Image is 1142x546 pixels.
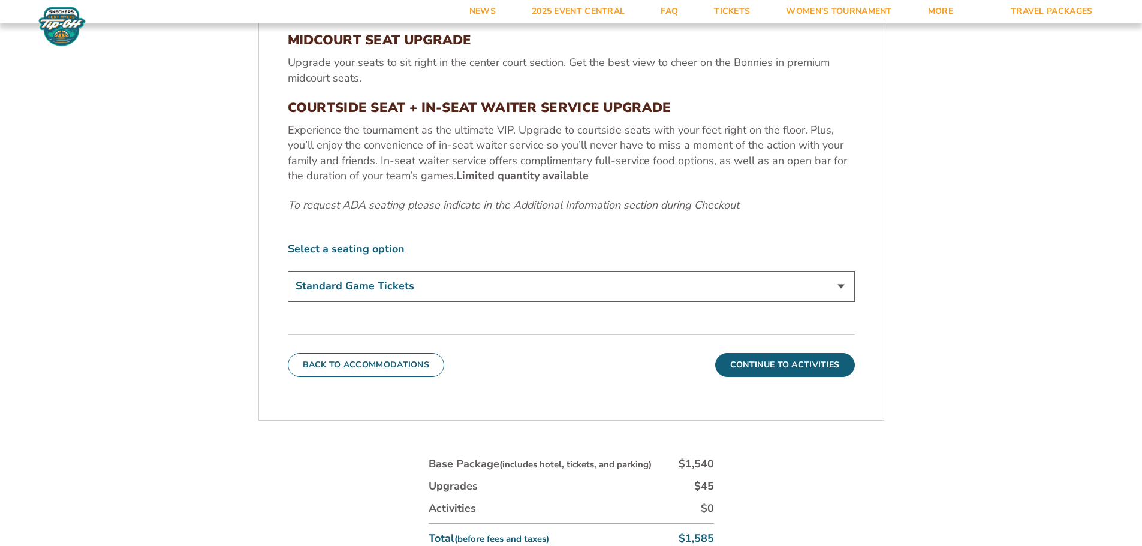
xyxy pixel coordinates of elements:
[288,353,445,377] button: Back To Accommodations
[454,533,549,545] small: (before fees and taxes)
[429,457,652,472] div: Base Package
[288,55,855,85] p: Upgrade your seats to sit right in the center court section. Get the best view to cheer on the Bo...
[429,479,478,494] div: Upgrades
[36,6,88,47] img: Fort Myers Tip-Off
[701,501,714,516] div: $0
[679,457,714,472] div: $1,540
[694,479,714,494] div: $45
[288,123,855,183] p: Experience the tournament as the ultimate VIP. Upgrade to courtside seats with your feet right on...
[288,100,855,116] h3: COURTSIDE SEAT + IN-SEAT WAITER SERVICE UPGRADE
[499,458,652,470] small: (includes hotel, tickets, and parking)
[429,501,476,516] div: Activities
[429,531,549,546] div: Total
[456,168,589,183] b: Limited quantity available
[288,198,739,212] em: To request ADA seating please indicate in the Additional Information section during Checkout
[288,242,855,257] label: Select a seating option
[715,353,855,377] button: Continue To Activities
[679,531,714,546] div: $1,585
[288,32,855,48] h3: MIDCOURT SEAT UPGRADE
